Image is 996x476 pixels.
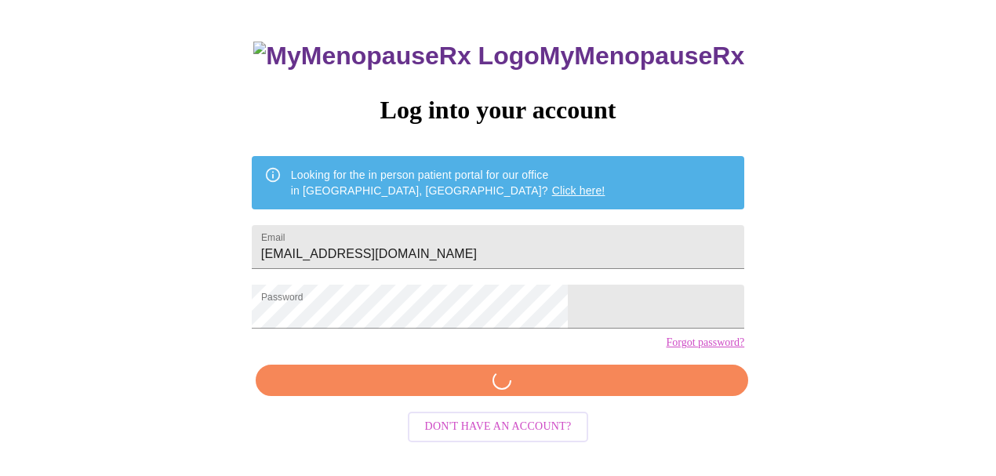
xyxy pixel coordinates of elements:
[404,419,593,432] a: Don't have an account?
[252,96,744,125] h3: Log into your account
[253,42,539,71] img: MyMenopauseRx Logo
[552,184,605,197] a: Click here!
[408,412,589,442] button: Don't have an account?
[425,417,572,437] span: Don't have an account?
[666,336,744,349] a: Forgot password?
[253,42,744,71] h3: MyMenopauseRx
[291,161,605,205] div: Looking for the in person patient portal for our office in [GEOGRAPHIC_DATA], [GEOGRAPHIC_DATA]?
